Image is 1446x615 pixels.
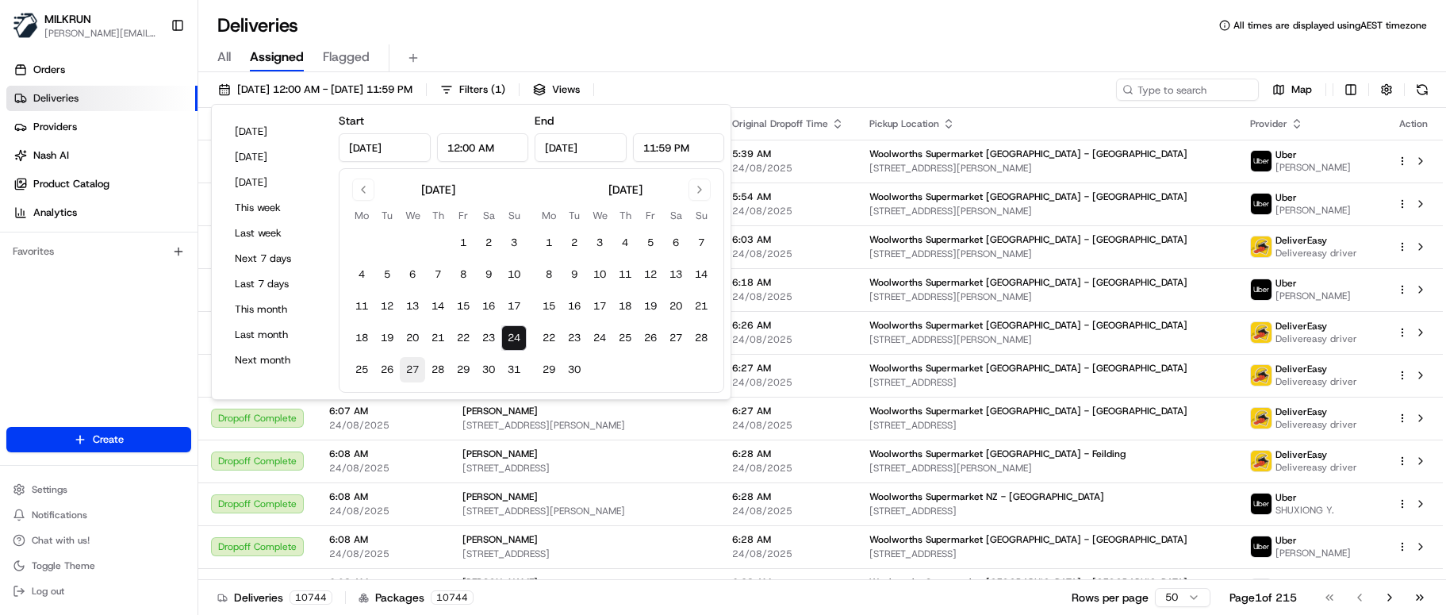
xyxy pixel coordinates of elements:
button: Next month [228,349,323,371]
span: [STREET_ADDRESS] [869,548,1225,560]
span: 24/08/2025 [732,333,844,346]
span: Delivereasy driver [1275,461,1357,474]
button: 7 [688,230,714,256]
button: Toggle Theme [6,555,191,577]
th: Monday [349,207,374,224]
button: 22 [451,325,476,351]
button: 6 [400,262,425,287]
span: Woolworths Supermarket [GEOGRAPHIC_DATA] - [GEOGRAPHIC_DATA] [869,276,1187,289]
span: Uber [1275,277,1297,290]
span: Flagged [323,48,370,67]
button: 1 [536,230,562,256]
span: [STREET_ADDRESS][PERSON_NAME] [869,290,1225,303]
button: 6 [663,230,688,256]
button: Refresh [1411,79,1433,101]
span: 6:26 AM [732,319,844,332]
button: 2 [562,230,587,256]
button: This month [228,298,323,321]
button: Chat with us! [6,529,191,552]
button: 17 [501,294,527,319]
a: Nash AI [6,143,198,168]
button: 13 [663,262,688,287]
button: 15 [536,294,562,319]
span: Original Dropoff Time [732,117,828,130]
span: [STREET_ADDRESS] [869,419,1225,432]
button: 12 [374,294,400,319]
span: [STREET_ADDRESS] [869,505,1225,517]
span: Settings [32,483,67,496]
span: [PERSON_NAME] [1275,204,1351,217]
span: 6:07 AM [329,405,437,417]
span: [PERSON_NAME] [1275,161,1351,174]
span: 6:08 AM [329,576,437,589]
span: 24/08/2025 [732,248,844,260]
button: 21 [688,294,714,319]
button: Last 7 days [228,273,323,295]
span: 6:08 AM [329,533,437,546]
button: 31 [501,357,527,382]
span: 24/08/2025 [732,505,844,517]
span: Woolworths Supermarket [GEOGRAPHIC_DATA] - [GEOGRAPHIC_DATA] [869,190,1187,203]
div: Deliveries [217,590,332,605]
span: [STREET_ADDRESS][PERSON_NAME] [462,505,707,517]
span: [PERSON_NAME] [462,490,538,503]
button: MILKRUN [44,11,91,27]
span: Notifications [32,509,87,521]
button: 24 [587,325,612,351]
img: uber-new-logo.jpeg [1251,151,1271,171]
span: 24/08/2025 [329,548,437,560]
label: End [535,113,554,128]
button: Last month [228,324,323,346]
th: Tuesday [374,207,400,224]
div: Favorites [6,239,191,264]
th: Wednesday [587,207,612,224]
span: 24/08/2025 [732,548,844,560]
button: 5 [374,262,400,287]
th: Thursday [425,207,451,224]
button: 4 [612,230,638,256]
button: 9 [476,262,501,287]
span: [PERSON_NAME] [1275,290,1351,302]
button: 23 [562,325,587,351]
div: Page 1 of 215 [1229,590,1297,605]
span: Delivereasy driver [1275,247,1357,259]
button: 10 [501,262,527,287]
button: 25 [612,325,638,351]
h1: Deliveries [217,13,298,38]
input: Time [633,133,725,162]
label: Start [339,113,364,128]
span: DeliverEasy [1275,320,1327,332]
span: 24/08/2025 [732,205,844,217]
span: Deliveries [33,91,79,106]
button: 17 [587,294,612,319]
button: 19 [638,294,663,319]
div: [DATE] [421,182,455,198]
button: 22 [536,325,562,351]
span: 6:03 AM [732,233,844,246]
button: 27 [663,325,688,351]
span: Log out [32,585,64,598]
span: DeliverEasy [1275,406,1327,418]
span: Woolworths Supermarket [GEOGRAPHIC_DATA] - [GEOGRAPHIC_DATA] [869,148,1187,160]
th: Sunday [501,207,527,224]
button: MILKRUNMILKRUN[PERSON_NAME][EMAIL_ADDRESS][DOMAIN_NAME] [6,6,164,44]
p: Rows per page [1072,590,1149,605]
button: 18 [612,294,638,319]
th: Sunday [688,207,714,224]
span: [STREET_ADDRESS][PERSON_NAME] [869,248,1225,260]
button: 2 [476,230,501,256]
span: 6:08 AM [329,448,437,460]
a: Analytics [6,200,198,225]
span: Analytics [33,206,77,220]
span: 24/08/2025 [732,376,844,389]
span: 24/08/2025 [732,162,844,175]
span: Filters [459,83,505,97]
span: Woolworths Supermarket [GEOGRAPHIC_DATA] - [GEOGRAPHIC_DATA] [869,576,1187,589]
span: Create [93,432,124,447]
input: Type to search [1116,79,1259,101]
button: 18 [349,325,374,351]
div: 10744 [290,590,332,605]
button: 30 [476,357,501,382]
span: ( 1 ) [491,83,505,97]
